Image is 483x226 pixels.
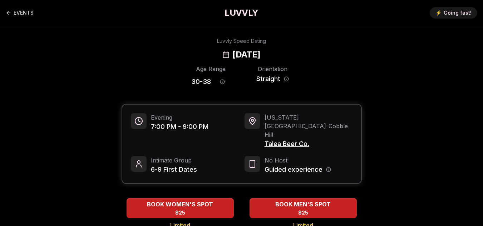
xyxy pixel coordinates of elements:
[284,76,289,81] button: Orientation information
[191,65,230,73] div: Age Range
[253,65,292,73] div: Orientation
[435,9,442,16] span: ⚡️
[151,165,197,175] span: 6-9 First Dates
[265,165,322,175] span: Guided experience
[256,74,280,84] span: Straight
[265,113,353,139] span: [US_STATE][GEOGRAPHIC_DATA] - Cobble Hill
[215,74,230,90] button: Age range information
[274,200,332,209] span: BOOK MEN'S SPOT
[6,6,34,20] a: Back to events
[265,139,353,149] span: Talea Beer Co.
[265,156,331,165] span: No Host
[217,37,266,45] div: Luvvly Speed Dating
[298,209,308,216] span: $25
[326,167,331,172] button: Host information
[250,198,357,218] button: BOOK MEN'S SPOT - Limited
[151,122,208,132] span: 7:00 PM - 9:00 PM
[127,198,234,218] button: BOOK WOMEN'S SPOT - Limited
[151,113,208,122] span: Evening
[151,156,197,165] span: Intimate Group
[444,9,472,16] span: Going fast!
[175,209,185,216] span: $25
[146,200,215,209] span: BOOK WOMEN'S SPOT
[232,49,260,60] h2: [DATE]
[191,77,211,87] span: 30 - 38
[225,7,258,19] a: LUVVLY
